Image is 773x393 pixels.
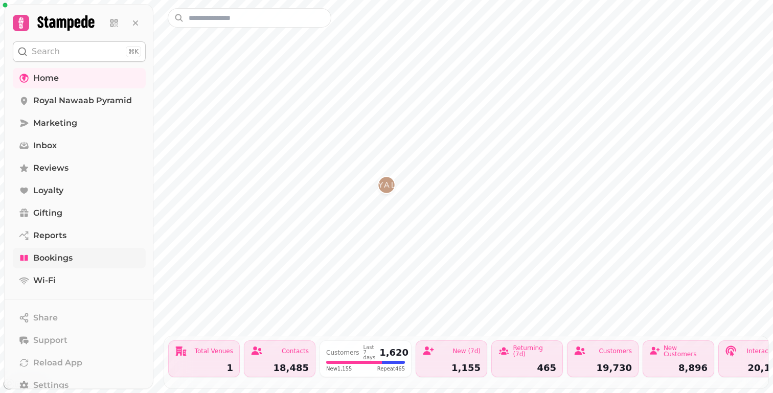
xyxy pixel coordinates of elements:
[33,357,82,369] span: Reload App
[33,274,56,287] span: Wi-Fi
[378,177,395,196] div: Map marker
[32,45,60,58] p: Search
[33,72,59,84] span: Home
[13,41,146,62] button: Search⌘K
[195,348,233,354] div: Total Venues
[649,363,708,373] div: 8,896
[513,345,556,357] div: Returning (7d)
[33,95,132,107] span: Royal Nawaab Pyramid
[326,365,352,373] span: New 1,155
[13,308,146,328] button: Share
[326,350,359,356] div: Customers
[33,312,58,324] span: Share
[33,334,67,346] span: Support
[379,348,408,357] div: 1,620
[13,113,146,133] a: Marketing
[452,348,481,354] div: New (7d)
[422,363,481,373] div: 1,155
[33,252,73,264] span: Bookings
[378,177,395,193] button: Royal Nawaab Pyramid
[377,365,405,373] span: Repeat 465
[13,68,146,88] a: Home
[33,229,66,242] span: Reports
[13,330,146,351] button: Support
[175,363,233,373] div: 1
[33,379,69,391] span: Settings
[13,180,146,201] a: Loyalty
[13,225,146,246] a: Reports
[13,135,146,156] a: Inbox
[13,158,146,178] a: Reviews
[282,348,309,354] div: Contacts
[13,203,146,223] a: Gifting
[574,363,632,373] div: 19,730
[13,353,146,373] button: Reload App
[33,184,63,197] span: Loyalty
[13,90,146,111] a: Royal Nawaab Pyramid
[599,348,632,354] div: Customers
[33,207,62,219] span: Gifting
[498,363,556,373] div: 465
[33,162,69,174] span: Reviews
[13,270,146,291] a: Wi-Fi
[33,140,57,152] span: Inbox
[33,117,77,129] span: Marketing
[13,248,146,268] a: Bookings
[664,345,708,357] div: New Customers
[363,345,376,360] div: Last 7 days
[126,46,141,57] div: ⌘K
[251,363,309,373] div: 18,485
